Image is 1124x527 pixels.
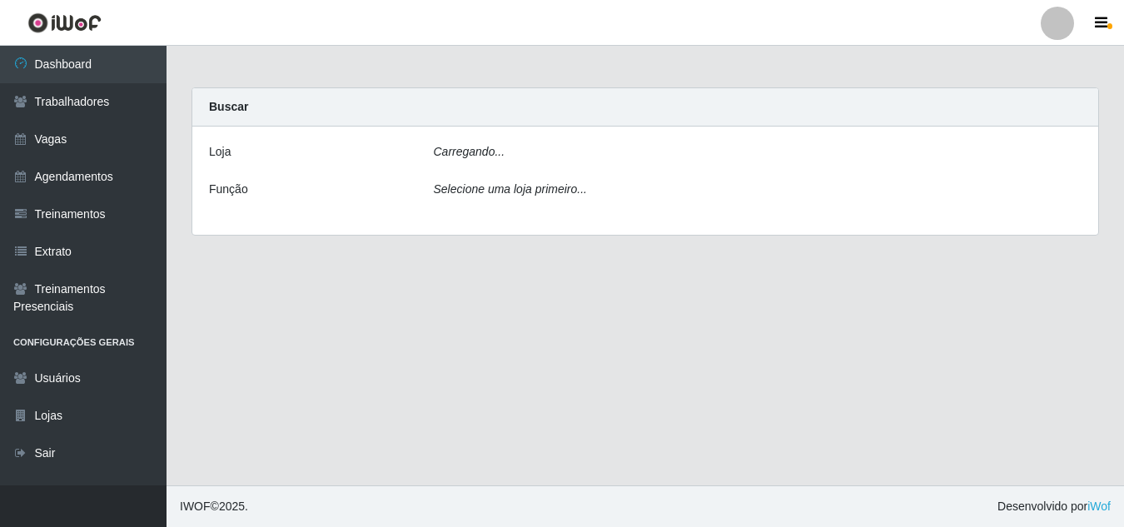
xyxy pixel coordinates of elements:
span: © 2025 . [180,498,248,515]
i: Selecione uma loja primeiro... [434,182,587,196]
i: Carregando... [434,145,505,158]
label: Função [209,181,248,198]
a: iWof [1087,500,1111,513]
span: IWOF [180,500,211,513]
label: Loja [209,143,231,161]
strong: Buscar [209,100,248,113]
img: CoreUI Logo [27,12,102,33]
span: Desenvolvido por [997,498,1111,515]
